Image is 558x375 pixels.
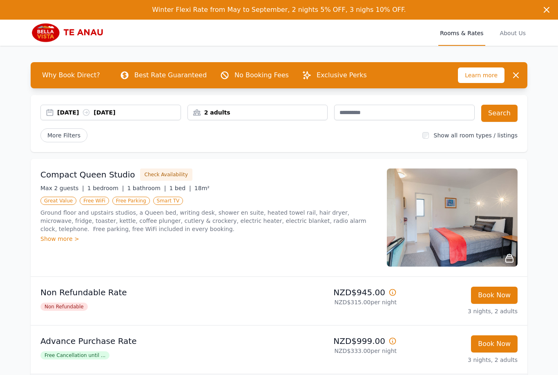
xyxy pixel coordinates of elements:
span: More Filters [40,128,87,142]
p: NZD$945.00 [282,287,397,298]
p: Advance Purchase Rate [40,335,276,347]
button: Check Availability [140,168,192,181]
p: Exclusive Perks [317,70,367,80]
p: NZD$333.00 per night [282,347,397,355]
span: Learn more [458,67,504,83]
span: Non Refundable [40,303,88,311]
p: 3 nights, 2 adults [403,356,518,364]
div: Show more > [40,235,377,243]
div: [DATE] [DATE] [57,108,181,117]
p: NZD$999.00 [282,335,397,347]
span: Free Parking [112,197,150,205]
a: Rooms & Rates [438,20,485,46]
span: Max 2 guests | [40,185,84,191]
span: 1 bedroom | [87,185,124,191]
span: Free Cancellation until ... [40,351,109,359]
p: Best Rate Guaranteed [134,70,207,80]
span: Winter Flexi Rate from May to September, 2 nights 5% OFF, 3 nighs 10% OFF. [152,6,406,13]
button: Search [481,105,518,122]
p: NZD$315.00 per night [282,298,397,306]
img: Bella Vista Te Anau [31,23,109,43]
label: Show all room types / listings [434,132,518,139]
a: About Us [498,20,527,46]
p: Non Refundable Rate [40,287,276,298]
p: No Booking Fees [234,70,289,80]
span: Free WiFi [80,197,109,205]
span: 1 bed | [169,185,191,191]
h3: Compact Queen Studio [40,169,135,180]
span: Why Book Direct? [36,67,107,83]
p: Ground floor and upstairs studios, a Queen bed, writing desk, shower en suite, heated towel rail,... [40,209,377,233]
div: 2 adults [188,108,328,117]
span: 18m² [194,185,210,191]
p: 3 nights, 2 adults [403,307,518,315]
span: Smart TV [153,197,183,205]
button: Book Now [471,335,518,353]
button: Book Now [471,287,518,304]
span: Great Value [40,197,76,205]
span: 1 bathroom | [127,185,166,191]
